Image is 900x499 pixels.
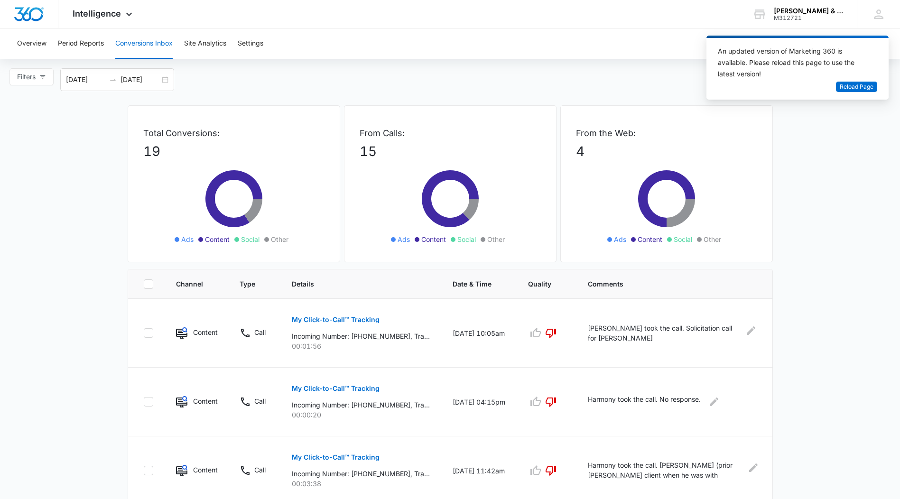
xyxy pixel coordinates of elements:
p: My Click-to-Call™ Tracking [292,316,380,323]
span: to [109,76,117,83]
button: Reload Page [836,82,877,92]
span: Filters [17,72,36,82]
p: Incoming Number: [PHONE_NUMBER], Tracking Number: [PHONE_NUMBER], Ring To: [PHONE_NUMBER], Caller... [292,331,430,341]
p: Content [193,327,217,337]
p: My Click-to-Call™ Tracking [292,385,380,392]
div: An updated version of Marketing 360 is available. Please reload this page to use the latest version! [718,46,866,80]
button: Settings [238,28,263,59]
p: 00:01:56 [292,341,430,351]
span: Content [638,234,662,244]
button: My Click-to-Call™ Tracking [292,377,380,400]
p: 19 [143,141,325,161]
p: 00:03:38 [292,479,430,489]
span: Date & Time [453,279,492,289]
button: Filters [9,68,54,85]
p: Incoming Number: [PHONE_NUMBER], Tracking Number: [PHONE_NUMBER], Ring To: [PHONE_NUMBER], Caller... [292,469,430,479]
p: [PERSON_NAME] took the call. Solicitation call for [PERSON_NAME] [588,323,739,343]
p: Call [254,396,266,406]
span: Social [241,234,260,244]
p: From the Web: [576,127,757,139]
span: Comments [588,279,743,289]
p: 4 [576,141,757,161]
p: Incoming Number: [PHONE_NUMBER], Tracking Number: [PHONE_NUMBER], Ring To: [PHONE_NUMBER], Caller... [292,400,430,410]
input: Start date [66,74,105,85]
span: Social [674,234,692,244]
p: Call [254,327,266,337]
button: Edit Comments [750,460,757,475]
p: Harmony took the call. No response. [588,394,701,409]
p: Total Conversions: [143,127,325,139]
button: My Click-to-Call™ Tracking [292,308,380,331]
div: account name [774,7,843,15]
div: account id [774,15,843,21]
span: Channel [176,279,204,289]
button: Edit Comments [745,323,757,338]
button: Edit Comments [706,394,722,409]
button: Site Analytics [184,28,226,59]
span: Social [457,234,476,244]
span: Other [271,234,288,244]
p: Harmony took the call. [PERSON_NAME] (prior [PERSON_NAME] client when he was with [PERSON_NAME]) ... [588,460,744,481]
span: swap-right [109,76,117,83]
button: Overview [17,28,46,59]
span: Other [487,234,505,244]
p: 15 [360,141,541,161]
span: Content [205,234,230,244]
span: Quality [528,279,551,289]
p: 00:00:20 [292,410,430,420]
button: Conversions Inbox [115,28,173,59]
span: Details [292,279,416,289]
input: End date [121,74,160,85]
span: Ads [398,234,410,244]
p: From Calls: [360,127,541,139]
p: Content [193,396,217,406]
span: Other [704,234,721,244]
button: My Click-to-Call™ Tracking [292,446,380,469]
span: Ads [614,234,626,244]
span: Reload Page [840,83,873,92]
span: Ads [181,234,194,244]
button: Period Reports [58,28,104,59]
span: Intelligence [73,9,121,18]
p: Call [254,465,266,475]
span: Content [421,234,446,244]
p: My Click-to-Call™ Tracking [292,454,380,461]
td: [DATE] 04:15pm [441,368,517,436]
span: Type [240,279,255,289]
p: Content [193,465,217,475]
td: [DATE] 10:05am [441,299,517,368]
